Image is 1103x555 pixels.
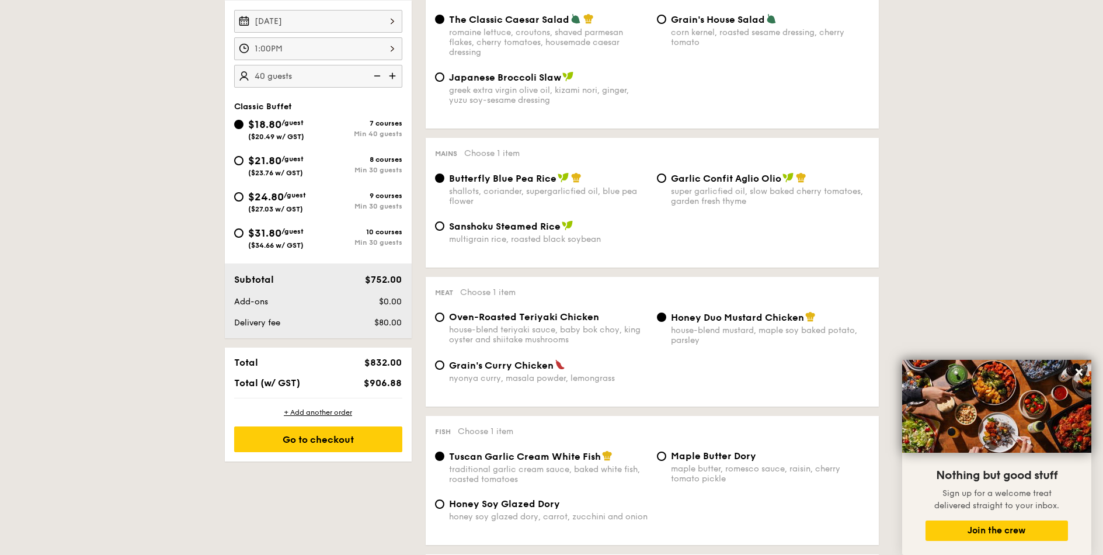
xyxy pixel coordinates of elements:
span: Oven-Roasted Teriyaki Chicken [449,311,599,322]
span: $832.00 [364,357,402,368]
span: Japanese Broccoli Slaw [449,72,561,83]
img: icon-chef-hat.a58ddaea.svg [571,172,582,183]
img: icon-chef-hat.a58ddaea.svg [796,172,806,183]
img: icon-chef-hat.a58ddaea.svg [583,13,594,24]
span: $31.80 [248,227,281,240]
img: icon-reduce.1d2dbef1.svg [367,65,385,87]
span: Maple Butter Dory [671,450,756,462]
input: Event time [234,37,402,60]
div: Min 30 guests [318,202,402,210]
input: Event date [234,10,402,33]
span: $21.80 [248,154,281,167]
span: Fish [435,428,451,436]
span: $18.80 [248,118,281,131]
img: icon-vegan.f8ff3823.svg [562,220,573,231]
span: Sanshoku Steamed Rice [449,221,561,232]
span: /guest [281,155,304,163]
div: honey soy glazed dory, carrot, zucchini and onion [449,512,648,522]
input: Tuscan Garlic Cream White Fishtraditional garlic cream sauce, baked white fish, roasted tomatoes [435,452,444,461]
input: Japanese Broccoli Slawgreek extra virgin olive oil, kizami nori, ginger, yuzu soy-sesame dressing [435,72,444,82]
div: Min 40 guests [318,130,402,138]
span: Honey Soy Glazed Dory [449,498,560,509]
input: Butterfly Blue Pea Riceshallots, coriander, supergarlicfied oil, blue pea flower [435,174,444,183]
span: Add-ons [234,297,268,307]
img: icon-spicy.37a8142b.svg [555,359,565,370]
span: ($20.49 w/ GST) [248,133,304,141]
span: Total (w/ GST) [234,377,300,388]
img: icon-vegan.f8ff3823.svg [558,172,569,183]
button: Close [1070,363,1088,381]
input: Grain's House Saladcorn kernel, roasted sesame dressing, cherry tomato [657,15,666,24]
input: Garlic Confit Aglio Oliosuper garlicfied oil, slow baked cherry tomatoes, garden fresh thyme [657,174,666,183]
div: + Add another order [234,408,402,417]
input: Maple Butter Dorymaple butter, romesco sauce, raisin, cherry tomato pickle [657,452,666,461]
span: $0.00 [379,297,402,307]
span: Grain's House Salad [671,14,765,25]
span: Nothing but good stuff [936,469,1057,483]
div: Min 30 guests [318,238,402,247]
span: Subtotal [234,274,274,285]
img: icon-chef-hat.a58ddaea.svg [602,450,613,461]
span: Honey Duo Mustard Chicken [671,312,804,323]
img: icon-vegan.f8ff3823.svg [562,71,574,82]
input: $31.80/guest($34.66 w/ GST)10 coursesMin 30 guests [234,228,243,238]
span: Meat [435,289,453,297]
div: maple butter, romesco sauce, raisin, cherry tomato pickle [671,464,869,484]
input: Honey Duo Mustard Chickenhouse-blend mustard, maple soy baked potato, parsley [657,313,666,322]
input: Oven-Roasted Teriyaki Chickenhouse-blend teriyaki sauce, baby bok choy, king oyster and shiitake ... [435,313,444,322]
img: icon-vegan.f8ff3823.svg [782,172,794,183]
div: corn kernel, roasted sesame dressing, cherry tomato [671,27,869,47]
span: Grain's Curry Chicken [449,360,554,371]
div: multigrain rice, roasted black soybean [449,234,648,244]
div: 8 courses [318,155,402,164]
span: $906.88 [364,377,402,388]
span: ($34.66 w/ GST) [248,241,304,249]
span: $752.00 [365,274,402,285]
div: 7 courses [318,119,402,127]
div: greek extra virgin olive oil, kizami nori, ginger, yuzu soy-sesame dressing [449,85,648,105]
span: /guest [281,227,304,235]
span: Choose 1 item [458,426,513,436]
span: $80.00 [374,318,402,328]
div: Go to checkout [234,426,402,452]
img: icon-chef-hat.a58ddaea.svg [805,311,816,322]
span: The Classic Caesar Salad [449,14,569,25]
div: shallots, coriander, supergarlicfied oil, blue pea flower [449,186,648,206]
img: icon-vegetarian.fe4039eb.svg [570,13,581,24]
input: Honey Soy Glazed Doryhoney soy glazed dory, carrot, zucchini and onion [435,500,444,509]
div: 10 courses [318,228,402,236]
button: Join the crew [925,521,1068,541]
span: Delivery fee [234,318,280,328]
input: $24.80/guest($27.03 w/ GST)9 coursesMin 30 guests [234,192,243,202]
img: icon-vegetarian.fe4039eb.svg [766,13,777,24]
span: ($23.76 w/ GST) [248,169,303,177]
input: The Classic Caesar Saladromaine lettuce, croutons, shaved parmesan flakes, cherry tomatoes, house... [435,15,444,24]
span: Choose 1 item [460,287,516,297]
span: Tuscan Garlic Cream White Fish [449,451,601,462]
img: DSC07876-Edit02-Large.jpeg [902,360,1091,453]
span: Choose 1 item [464,148,520,158]
span: $24.80 [248,190,284,203]
div: 9 courses [318,192,402,200]
span: /guest [281,119,304,127]
div: traditional garlic cream sauce, baked white fish, roasted tomatoes [449,464,648,484]
input: Grain's Curry Chickennyonya curry, masala powder, lemongrass [435,360,444,370]
span: Butterfly Blue Pea Rice [449,173,556,184]
div: nyonya curry, masala powder, lemongrass [449,373,648,383]
input: Sanshoku Steamed Ricemultigrain rice, roasted black soybean [435,221,444,231]
img: icon-add.58712e84.svg [385,65,402,87]
span: /guest [284,191,306,199]
span: Sign up for a welcome treat delivered straight to your inbox. [934,488,1059,511]
span: Garlic Confit Aglio Olio [671,173,781,184]
span: Total [234,357,258,368]
div: super garlicfied oil, slow baked cherry tomatoes, garden fresh thyme [671,186,869,206]
div: house-blend mustard, maple soy baked potato, parsley [671,325,869,345]
input: $18.80/guest($20.49 w/ GST)7 coursesMin 40 guests [234,120,243,129]
div: Min 30 guests [318,166,402,174]
input: Number of guests [234,65,402,88]
input: $21.80/guest($23.76 w/ GST)8 coursesMin 30 guests [234,156,243,165]
span: Classic Buffet [234,102,292,112]
div: house-blend teriyaki sauce, baby bok choy, king oyster and shiitake mushrooms [449,325,648,345]
span: Mains [435,150,457,158]
div: romaine lettuce, croutons, shaved parmesan flakes, cherry tomatoes, housemade caesar dressing [449,27,648,57]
